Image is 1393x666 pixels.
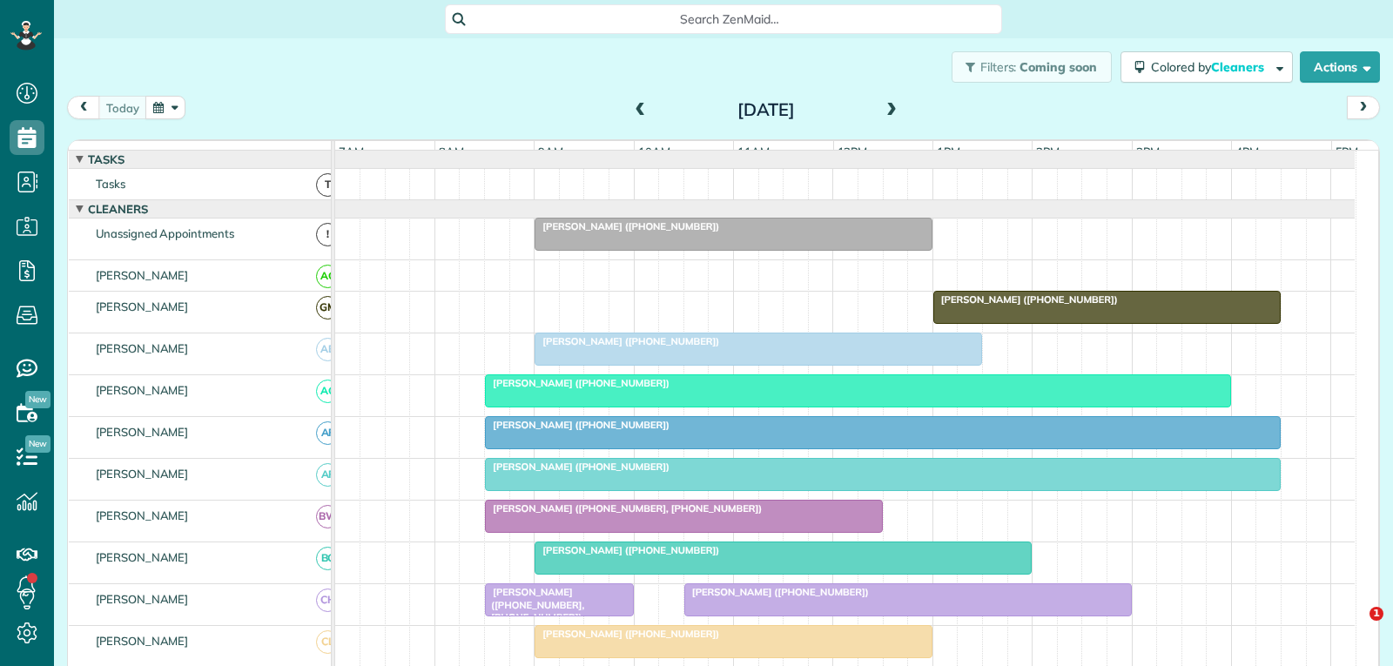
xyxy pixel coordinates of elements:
span: BW [316,505,340,528]
button: Colored byCleaners [1120,51,1293,83]
span: [PERSON_NAME] ([PHONE_NUMBER]) [484,419,670,431]
span: AC [316,380,340,403]
span: 9am [535,145,567,158]
span: 5pm [1332,145,1363,158]
span: AF [316,463,340,487]
span: [PERSON_NAME] [92,634,192,648]
span: Coming soon [1020,59,1098,75]
span: Cleaners [84,202,151,216]
span: [PERSON_NAME] ([PHONE_NUMBER]) [484,377,670,389]
span: CH [316,589,340,612]
span: [PERSON_NAME] ([PHONE_NUMBER]) [534,544,720,556]
span: [PERSON_NAME] ([PHONE_NUMBER]) [534,628,720,640]
button: Actions [1300,51,1380,83]
span: Cleaners [1211,59,1267,75]
span: [PERSON_NAME] ([PHONE_NUMBER], [PHONE_NUMBER]) [484,586,584,623]
span: 7am [335,145,367,158]
span: T [316,173,340,197]
span: Tasks [92,177,129,191]
span: [PERSON_NAME] [92,425,192,439]
span: 2pm [1033,145,1063,158]
span: Filters: [980,59,1017,75]
span: [PERSON_NAME] ([PHONE_NUMBER]) [932,293,1119,306]
span: 1pm [933,145,964,158]
span: 1 [1369,607,1383,621]
button: next [1347,96,1380,119]
span: AF [316,421,340,445]
span: 10am [635,145,674,158]
span: [PERSON_NAME] [92,268,192,282]
span: 4pm [1232,145,1262,158]
span: [PERSON_NAME] [92,383,192,397]
span: [PERSON_NAME] ([PHONE_NUMBER]) [683,586,870,598]
span: 3pm [1133,145,1163,158]
span: Unassigned Appointments [92,226,238,240]
span: AB [316,338,340,361]
iframe: Intercom live chat [1334,607,1376,649]
span: [PERSON_NAME] ([PHONE_NUMBER]) [534,220,720,232]
span: ! [316,223,340,246]
span: Colored by [1151,59,1270,75]
button: prev [67,96,100,119]
span: [PERSON_NAME] ([PHONE_NUMBER]) [534,335,720,347]
span: [PERSON_NAME] ([PHONE_NUMBER]) [484,461,670,473]
span: AC [316,265,340,288]
span: [PERSON_NAME] [92,467,192,481]
span: [PERSON_NAME] [92,508,192,522]
span: [PERSON_NAME] [92,341,192,355]
span: 8am [435,145,468,158]
span: [PERSON_NAME] [92,592,192,606]
span: [PERSON_NAME] [92,299,192,313]
span: [PERSON_NAME] ([PHONE_NUMBER], [PHONE_NUMBER]) [484,502,763,515]
span: GM [316,296,340,320]
button: today [98,96,147,119]
span: BC [316,547,340,570]
span: Tasks [84,152,128,166]
span: CL [316,630,340,654]
span: New [25,391,50,408]
span: 12pm [834,145,871,158]
span: New [25,435,50,453]
span: [PERSON_NAME] [92,550,192,564]
span: 11am [734,145,773,158]
h2: [DATE] [657,100,875,119]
